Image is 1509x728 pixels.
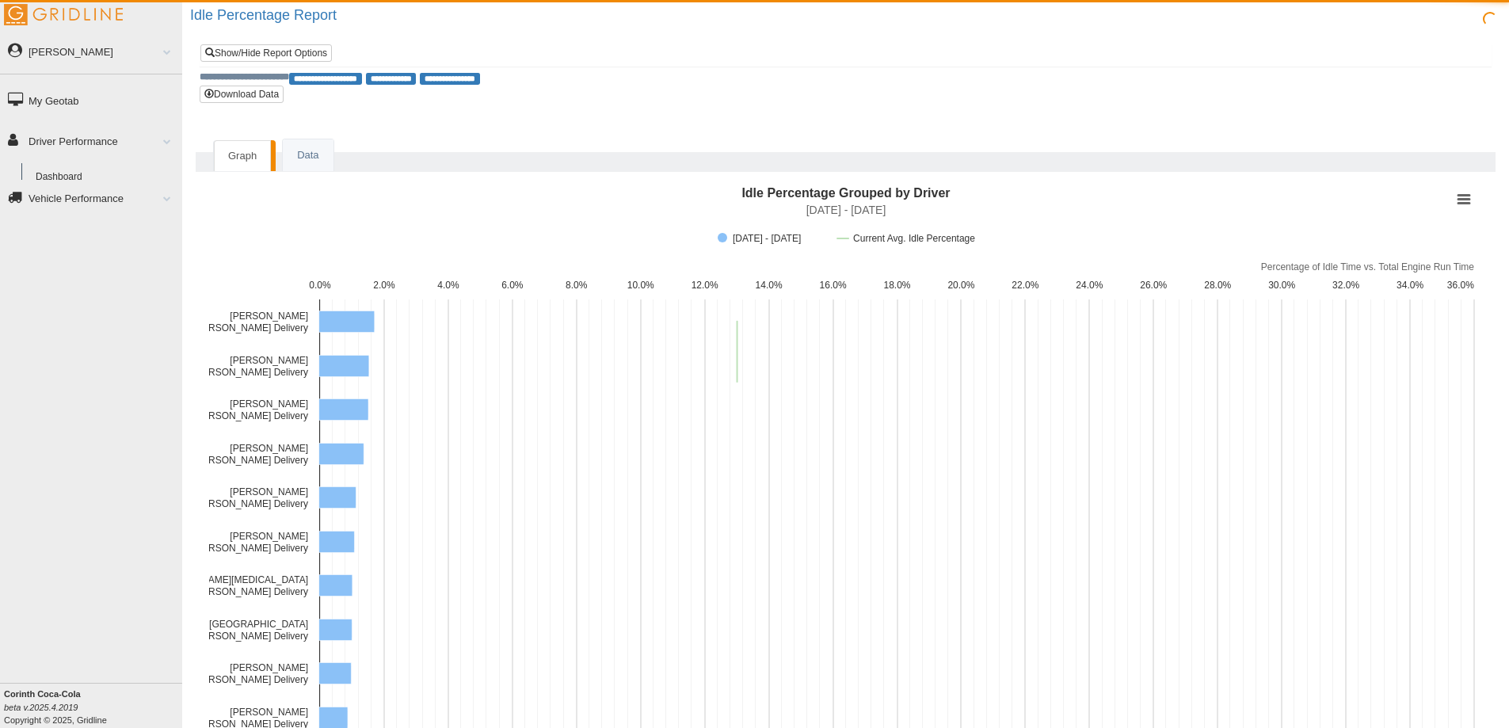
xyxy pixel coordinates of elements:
[1076,280,1103,291] text: 24.0%
[1204,280,1231,291] text: 28.0%
[437,280,459,291] text: 4.0%
[200,44,332,62] a: Show/Hide Report Options
[193,531,308,554] text: [PERSON_NAME] [PERSON_NAME] Delivery
[4,703,78,712] i: beta v.2025.4.2019
[4,689,81,699] b: Corinth Coca-Cola
[319,707,348,728] path: Gardner, Timothy Jackson Delivery, 16.85. 9/7/2025 - 9/13/2025.
[153,574,308,597] text: [PERSON_NAME][MEDICAL_DATA] [PERSON_NAME] Delivery
[1332,280,1359,291] text: 32.0%
[566,280,588,291] text: 8.0%
[806,204,886,216] text: [DATE] - [DATE]
[193,662,308,685] text: [PERSON_NAME] [PERSON_NAME] Delivery
[126,619,308,642] text: [PERSON_NAME], [GEOGRAPHIC_DATA] [PERSON_NAME] Delivery
[820,280,847,291] text: 16.0%
[214,140,271,172] a: Graph
[1012,280,1038,291] text: 22.0%
[319,398,368,420] path: Blakely, Logan Jackson Delivery, 28.93. 9/7/2025 - 9/13/2025.
[741,186,950,200] text: Idle Percentage Grouped by Driver
[193,311,308,334] text: [PERSON_NAME] [PERSON_NAME] Delivery
[193,443,308,466] text: [PERSON_NAME] [PERSON_NAME] Delivery
[1453,189,1475,211] button: View chart menu, Idle Percentage Grouped by Driver
[4,688,182,726] div: Copyright © 2025, Gridline
[319,531,355,552] path: Gilpin, Stacy Jackson Delivery, 20.78. 9/7/2025 - 9/13/2025.
[283,139,333,172] a: Data
[501,280,524,291] text: 6.0%
[319,619,352,640] path: McCullar, Houston Jackson Delivery, 19.37. 9/7/2025 - 9/13/2025.
[947,280,974,291] text: 20.0%
[200,86,284,103] button: Download Data
[319,311,375,332] path: Holloway, Dwight Jackson Delivery, 32.51. 9/7/2025 - 9/13/2025.
[718,233,821,244] button: Show 9/7/2025 - 9/13/2025
[1268,280,1295,291] text: 30.0%
[190,8,1509,24] h2: Idle Percentage Report
[756,280,783,291] text: 14.0%
[319,662,352,684] path: Armstrong, Daniel Jackson Delivery, 18.9. 9/7/2025 - 9/13/2025.
[319,486,356,508] path: Nellett, Brian Jackson Delivery, 21.73. 9/7/2025 - 9/13/2025.
[193,355,308,378] text: [PERSON_NAME] [PERSON_NAME] Delivery
[319,355,369,376] path: Armstrong, Shawn Jackson Delivery, 29.3. 9/7/2025 - 9/13/2025.
[1397,280,1423,291] text: 34.0%
[373,280,395,291] text: 2.0%
[4,4,123,25] img: Gridline
[692,280,718,291] text: 12.0%
[1447,280,1474,291] text: 36.0%
[193,398,308,421] text: [PERSON_NAME] [PERSON_NAME] Delivery
[319,443,364,464] path: King, James Jackson Delivery, 26.26. 9/7/2025 - 9/13/2025.
[883,280,910,291] text: 18.0%
[193,486,308,509] text: [PERSON_NAME] [PERSON_NAME] Delivery
[1140,280,1167,291] text: 26.0%
[319,574,352,596] path: Davis, Jalyn Jackson Delivery, 19.57. 9/7/2025 - 9/13/2025.
[309,280,331,291] text: 0.0%
[837,233,975,244] button: Show Current Avg. Idle Percentage
[29,163,182,192] a: Dashboard
[627,280,654,291] text: 10.0%
[1261,261,1475,273] text: Percentage of Idle Time vs. Total Engine Run Time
